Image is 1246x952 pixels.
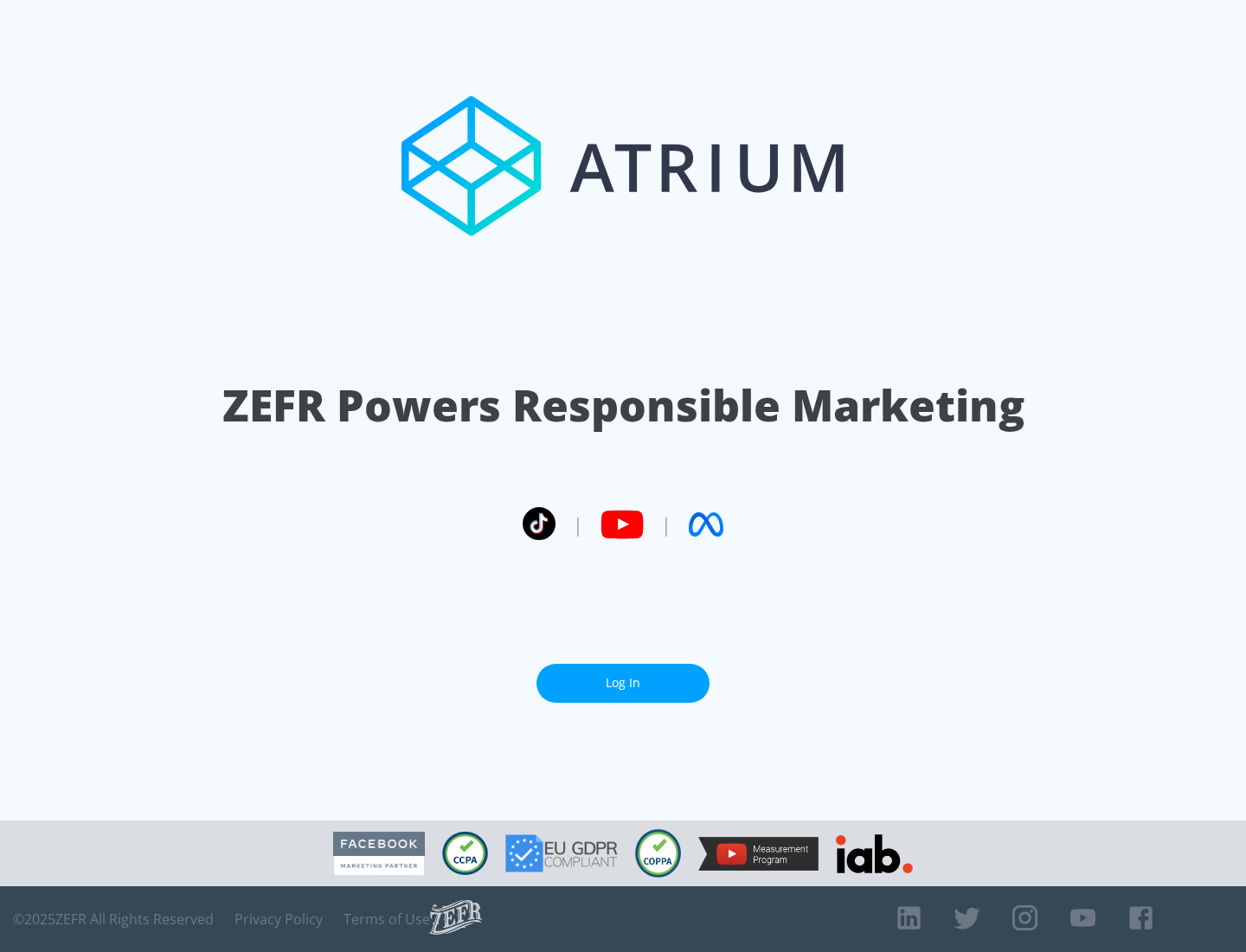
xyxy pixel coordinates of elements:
img: GDPR Compliant [505,834,618,872]
img: CCPA Compliant [442,832,488,875]
img: IAB [836,834,913,873]
span: © 2025 ZEFR All Rights Reserved [13,910,214,928]
a: Privacy Policy [234,910,323,928]
a: Terms of Use [344,910,430,928]
span: | [573,511,583,537]
img: Facebook Marketing Partner [333,832,425,876]
a: Log In [536,664,710,703]
span: | [661,511,671,537]
img: YouTube Measurement Program [698,837,819,871]
img: COPPA Compliant [635,829,681,878]
h1: ZEFR Powers Responsible Marketing [222,376,1024,435]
